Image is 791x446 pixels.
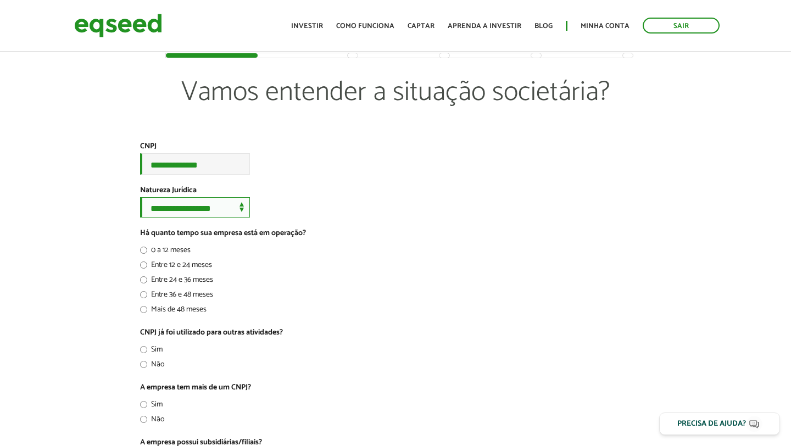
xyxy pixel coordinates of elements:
label: Sim [140,401,163,412]
a: Investir [291,23,323,30]
label: CNPJ [140,143,157,150]
input: Sim [140,346,147,353]
p: Vamos entender a situação societária? [166,76,626,142]
input: Não [140,416,147,423]
img: EqSeed [74,11,162,40]
input: Sim [140,401,147,408]
a: Como funciona [336,23,394,30]
a: Sair [643,18,720,34]
label: Não [140,361,165,372]
a: Captar [408,23,435,30]
input: Entre 36 e 48 meses [140,291,147,298]
a: Blog [534,23,553,30]
a: Minha conta [581,23,630,30]
label: Mais de 48 meses [140,306,207,317]
label: 0 a 12 meses [140,247,191,258]
label: A empresa tem mais de um CNPJ? [140,384,251,392]
input: Mais de 48 meses [140,306,147,313]
label: Há quanto tempo sua empresa está em operação? [140,230,306,237]
label: Não [140,416,165,427]
input: Não [140,361,147,368]
label: Entre 36 e 48 meses [140,291,213,302]
input: Entre 24 e 36 meses [140,276,147,283]
label: Entre 12 e 24 meses [140,261,212,272]
label: CNPJ já foi utilizado para outras atividades? [140,329,283,337]
label: Entre 24 e 36 meses [140,276,213,287]
input: 0 a 12 meses [140,247,147,254]
a: Aprenda a investir [448,23,521,30]
input: Entre 12 e 24 meses [140,261,147,269]
label: Natureza Jurídica [140,187,197,194]
label: Sim [140,346,163,357]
